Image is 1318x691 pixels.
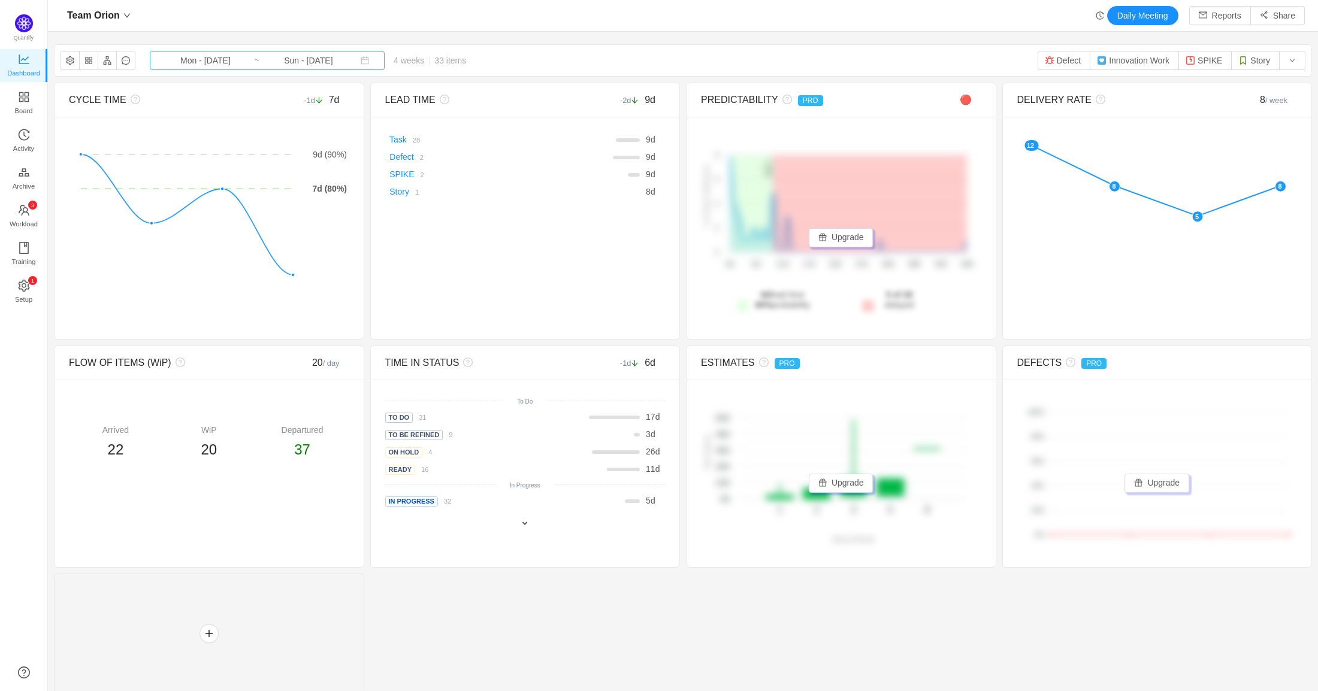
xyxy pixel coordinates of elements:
span: 33 items [434,56,466,65]
tspan: 10d [715,478,729,487]
span: Activity [13,137,34,160]
span: d [646,169,655,179]
tspan: 11d [776,260,788,269]
span: To Do [385,413,413,423]
span: LEAD TIME [385,95,436,105]
span: Dashboard [7,61,40,85]
span: PRO [775,358,800,369]
tspan: 6d [752,260,760,269]
small: -1d [620,359,645,368]
a: Activity [18,129,30,153]
tspan: 40% [1031,482,1044,489]
button: Innovation Work [1090,51,1179,70]
span: Quantify [14,35,34,41]
i: icon: line-chart [18,53,30,65]
i: icon: question-circle [459,357,473,367]
i: icon: history [1096,11,1104,20]
span: CYCLE TIME [69,95,126,105]
span: 8 [1260,95,1287,105]
div: Arrived [69,424,162,437]
span: probability [755,300,810,310]
i: icon: book [18,242,30,254]
a: 2 [415,169,424,179]
button: icon: plus [199,624,219,643]
small: / week [1265,96,1287,105]
tspan: 5 [888,505,893,515]
span: d [646,429,655,439]
tspan: 60% [1031,457,1044,465]
small: 2 [420,154,424,161]
span: Setup [15,287,32,311]
a: Defect [389,152,413,162]
span: d [646,447,660,456]
tspan: 2 [715,225,719,232]
span: Board [15,99,33,123]
span: 9 [646,169,651,179]
a: Training [18,243,30,266]
i: icon: question-circle [778,95,792,104]
button: icon: appstore [79,51,98,70]
button: icon: giftUpgrade [809,474,873,493]
small: To Do [517,398,533,405]
span: d [646,464,660,474]
i: icon: down [123,12,131,19]
span: 6d [645,357,655,368]
img: 11615 [1238,56,1248,65]
i: icon: question-circle [126,95,140,104]
tspan: 38d [908,260,920,269]
button: Story [1231,51,1280,70]
div: PREDICTABILITY [701,93,911,107]
span: To Be Refined [385,430,443,440]
span: 8 [646,187,651,196]
div: WiP [162,424,256,437]
a: 28 [407,135,420,144]
i: icon: question-circle [1092,95,1105,104]
a: 1 [409,187,419,196]
span: delayed [885,290,914,310]
span: d [646,135,655,144]
strong: 5 of 28 [886,290,912,299]
button: Daily Meeting [1107,6,1178,25]
tspan: 0d [720,494,730,504]
i: icon: arrow-down [631,96,639,104]
p: 1 [31,276,34,285]
button: icon: giftUpgrade [809,228,873,247]
small: 16 [421,466,428,473]
img: 11603 [1045,56,1054,65]
small: 1 [415,189,419,196]
small: In Progress [510,482,540,489]
small: -1d [304,96,328,105]
span: d [646,187,655,196]
text: # of items delivered [703,165,710,227]
a: Task [389,135,407,144]
a: 16 [415,464,428,474]
span: 🔴 [960,95,972,105]
span: 9 [646,135,651,144]
span: Archive [13,174,35,198]
span: 11 [646,464,655,474]
tspan: 8 [924,505,930,515]
img: Quantify [15,14,33,32]
span: 17 [646,412,655,422]
small: -2d [620,96,645,105]
a: Dashboard [18,54,30,78]
button: icon: message [116,51,135,70]
div: ESTIMATES [701,356,911,370]
tspan: 33d [882,260,894,269]
p: 3 [31,201,34,210]
div: TIME IN STATUS [385,356,595,370]
div: Departured [256,424,349,437]
a: 2 [414,152,424,162]
i: icon: arrow-down [631,359,639,367]
span: 4 weeks [385,56,475,65]
small: 2 [421,171,424,178]
small: 32 [444,498,451,505]
tspan: 0d [725,260,733,269]
i: icon: arrow-down [315,96,323,104]
button: Defect [1038,51,1090,70]
tspan: 30d [715,445,729,455]
tspan: 6 [715,176,719,183]
span: Team Orion [67,6,120,25]
span: 26 [646,447,655,456]
span: PRO [1081,358,1107,369]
